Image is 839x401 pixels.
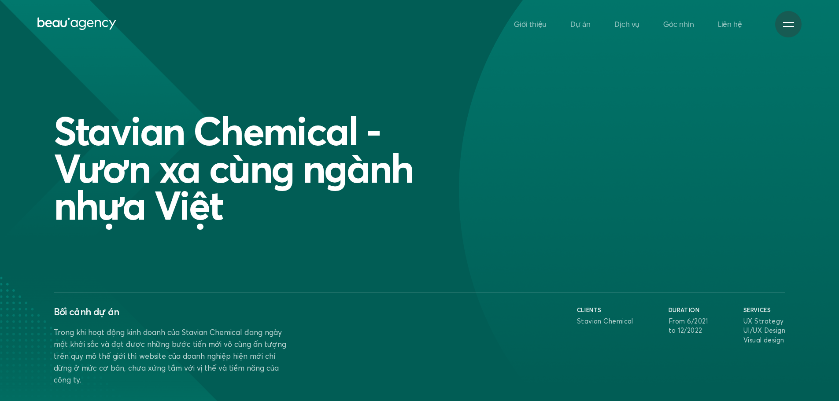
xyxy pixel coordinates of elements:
[54,306,292,317] h2: Bối cảnh dự án
[669,316,708,335] p: From 6/2021 to 12/2022
[743,316,785,345] p: UX Strategy UI/UX Design Visual design
[54,112,477,224] h1: Stavian Chemical - Vươn xa cùng ngành nhựa Việt
[54,326,292,386] p: Trong khi hoạt động kinh doanh của Stavian Chemical đang ngày một khởi sắc và đạt được những bước...
[577,306,633,314] span: CLIENTS
[743,306,785,314] span: SERVICES
[577,316,633,326] p: Stavian Chemical
[669,306,708,314] span: DURATION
